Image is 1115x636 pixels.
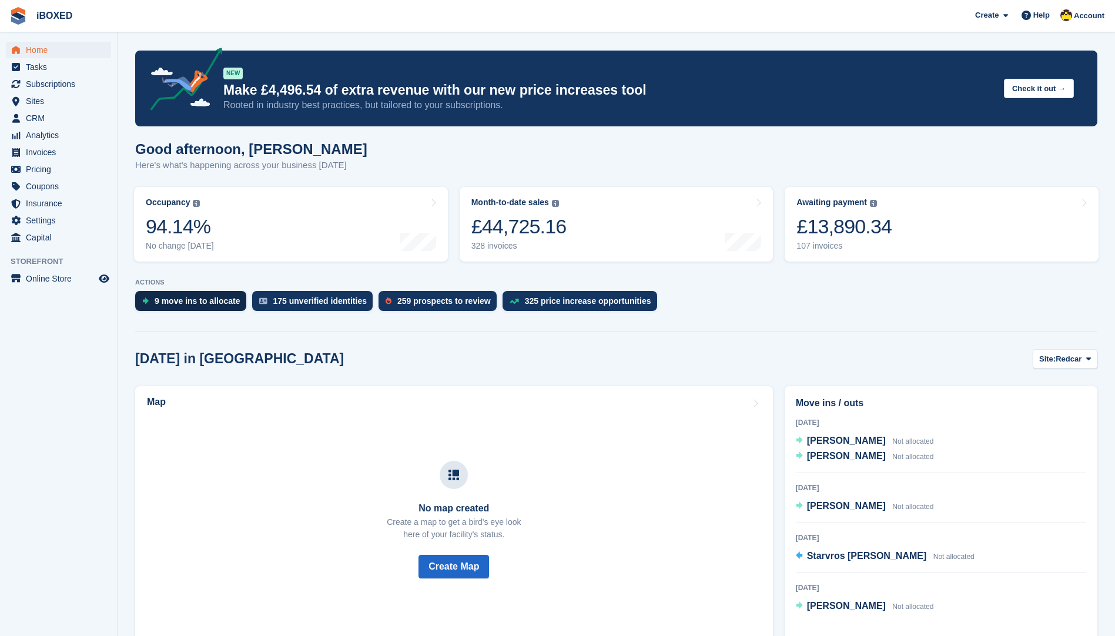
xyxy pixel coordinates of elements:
div: £44,725.16 [471,215,567,239]
img: icon-info-grey-7440780725fd019a000dd9b08b2336e03edf1995a4989e88bcd33f0948082b44.svg [552,200,559,207]
a: menu [6,127,111,143]
img: price-adjustments-announcement-icon-8257ccfd72463d97f412b2fc003d46551f7dbcb40ab6d574587a9cd5c0d94... [140,48,223,115]
img: icon-info-grey-7440780725fd019a000dd9b08b2336e03edf1995a4989e88bcd33f0948082b44.svg [193,200,200,207]
span: Storefront [11,256,117,267]
span: Capital [26,229,96,246]
a: menu [6,110,111,126]
div: [DATE] [796,483,1086,493]
span: Redcar [1056,353,1081,365]
span: Home [26,42,96,58]
span: Not allocated [892,437,933,446]
img: prospect-51fa495bee0391a8d652442698ab0144808aea92771e9ea1ae160a38d050c398.svg [386,297,391,304]
img: verify_identity-adf6edd0f0f0b5bbfe63781bf79b02c33cf7c696d77639b501bdc392416b5a36.svg [259,297,267,304]
div: 325 price increase opportunities [525,296,651,306]
span: Sites [26,93,96,109]
div: [DATE] [796,417,1086,428]
img: price_increase_opportunities-93ffe204e8149a01c8c9dc8f82e8f89637d9d84a8eef4429ea346261dce0b2c0.svg [510,299,519,304]
a: 259 prospects to review [379,291,503,317]
a: menu [6,144,111,160]
a: Awaiting payment £13,890.34 107 invoices [785,187,1099,262]
span: Insurance [26,195,96,212]
p: Here's what's happening across your business [DATE] [135,159,367,172]
span: Online Store [26,270,96,287]
a: [PERSON_NAME] Not allocated [796,499,934,514]
a: menu [6,229,111,246]
div: 175 unverified identities [273,296,367,306]
span: Invoices [26,144,96,160]
div: [DATE] [796,533,1086,543]
div: £13,890.34 [796,215,892,239]
img: icon-info-grey-7440780725fd019a000dd9b08b2336e03edf1995a4989e88bcd33f0948082b44.svg [870,200,877,207]
span: Tasks [26,59,96,75]
h3: No map created [387,503,521,514]
span: Help [1033,9,1050,21]
div: NEW [223,68,243,79]
a: menu [6,161,111,178]
h2: [DATE] in [GEOGRAPHIC_DATA] [135,351,344,367]
span: [PERSON_NAME] [807,436,886,446]
a: [PERSON_NAME] Not allocated [796,449,934,464]
button: Check it out → [1004,79,1074,98]
span: Not allocated [933,553,975,561]
a: 325 price increase opportunities [503,291,663,317]
a: Month-to-date sales £44,725.16 328 invoices [460,187,774,262]
span: Settings [26,212,96,229]
span: CRM [26,110,96,126]
div: [DATE] [796,583,1086,593]
span: Analytics [26,127,96,143]
span: [PERSON_NAME] [807,451,886,461]
div: Occupancy [146,198,190,207]
p: Create a map to get a bird's eye look here of your facility's status. [387,516,521,541]
a: Starvros [PERSON_NAME] Not allocated [796,549,975,564]
a: menu [6,212,111,229]
a: menu [6,195,111,212]
div: No change [DATE] [146,241,214,251]
span: Account [1074,10,1104,22]
span: Site: [1039,353,1056,365]
a: [PERSON_NAME] Not allocated [796,434,934,449]
p: Rooted in industry best practices, but tailored to your subscriptions. [223,99,995,112]
div: 94.14% [146,215,214,239]
a: 175 unverified identities [252,291,379,317]
div: 259 prospects to review [397,296,491,306]
span: Not allocated [892,602,933,611]
div: 328 invoices [471,241,567,251]
img: Katie Brown [1060,9,1072,21]
span: Starvros [PERSON_NAME] [807,551,927,561]
span: Create [975,9,999,21]
div: 107 invoices [796,241,892,251]
span: [PERSON_NAME] [807,601,886,611]
p: Make £4,496.54 of extra revenue with our new price increases tool [223,82,995,99]
a: menu [6,270,111,287]
a: menu [6,59,111,75]
div: 9 move ins to allocate [155,296,240,306]
span: Not allocated [892,453,933,461]
a: 9 move ins to allocate [135,291,252,317]
h1: Good afternoon, [PERSON_NAME] [135,141,367,157]
a: menu [6,42,111,58]
a: menu [6,93,111,109]
a: menu [6,76,111,92]
a: Preview store [97,272,111,286]
button: Create Map [418,555,489,578]
span: Coupons [26,178,96,195]
span: Subscriptions [26,76,96,92]
div: Awaiting payment [796,198,867,207]
p: ACTIONS [135,279,1097,286]
a: iBOXED [32,6,77,25]
a: [PERSON_NAME] Not allocated [796,599,934,614]
span: Pricing [26,161,96,178]
img: map-icn-33ee37083ee616e46c38cad1a60f524a97daa1e2b2c8c0bc3eb3415660979fc1.svg [448,470,459,480]
h2: Move ins / outs [796,396,1086,410]
h2: Map [147,397,166,407]
div: Month-to-date sales [471,198,549,207]
span: Not allocated [892,503,933,511]
span: [PERSON_NAME] [807,501,886,511]
a: Occupancy 94.14% No change [DATE] [134,187,448,262]
img: stora-icon-8386f47178a22dfd0bd8f6a31ec36ba5ce8667c1dd55bd0f319d3a0aa187defe.svg [9,7,27,25]
button: Site: Redcar [1033,349,1097,369]
a: menu [6,178,111,195]
img: move_ins_to_allocate_icon-fdf77a2bb77ea45bf5b3d319d69a93e2d87916cf1d5bf7949dd705db3b84f3ca.svg [142,297,149,304]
